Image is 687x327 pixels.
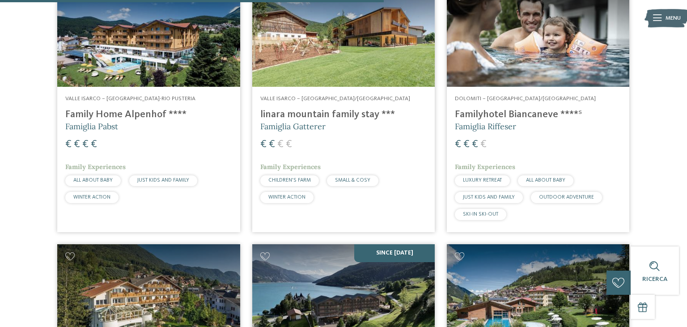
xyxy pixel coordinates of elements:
h4: Family Home Alpenhof **** [65,109,232,121]
span: JUST KIDS AND FAMILY [137,178,189,183]
span: Family Experiences [260,163,321,171]
span: Famiglia Riffeser [455,121,516,132]
span: SMALL & COSY [335,178,370,183]
span: OUTDOOR ADVENTURE [539,195,594,200]
span: Famiglia Pabst [65,121,118,132]
span: € [472,139,478,150]
span: € [463,139,470,150]
span: Ricerca [642,276,667,282]
span: Valle Isarco – [GEOGRAPHIC_DATA]-Rio Pusteria [65,96,195,102]
span: Famiglia Gatterer [260,121,326,132]
span: € [286,139,292,150]
span: ALL ABOUT BABY [526,178,565,183]
h4: linara mountain family stay *** [260,109,427,121]
span: € [260,139,267,150]
span: SKI-IN SKI-OUT [463,212,498,217]
span: Family Experiences [65,163,126,171]
span: € [277,139,284,150]
span: € [65,139,72,150]
span: JUST KIDS AND FAMILY [463,195,515,200]
span: LUXURY RETREAT [463,178,502,183]
span: € [269,139,275,150]
span: CHILDREN’S FARM [268,178,311,183]
span: Dolomiti – [GEOGRAPHIC_DATA]/[GEOGRAPHIC_DATA] [455,96,596,102]
span: € [455,139,461,150]
span: € [82,139,89,150]
h4: Familyhotel Biancaneve ****ˢ [455,109,621,121]
span: € [480,139,487,150]
span: Family Experiences [455,163,515,171]
span: ALL ABOUT BABY [73,178,113,183]
span: WINTER ACTION [268,195,305,200]
span: Valle Isarco – [GEOGRAPHIC_DATA]/[GEOGRAPHIC_DATA] [260,96,410,102]
span: € [74,139,80,150]
span: € [91,139,97,150]
span: WINTER ACTION [73,195,110,200]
